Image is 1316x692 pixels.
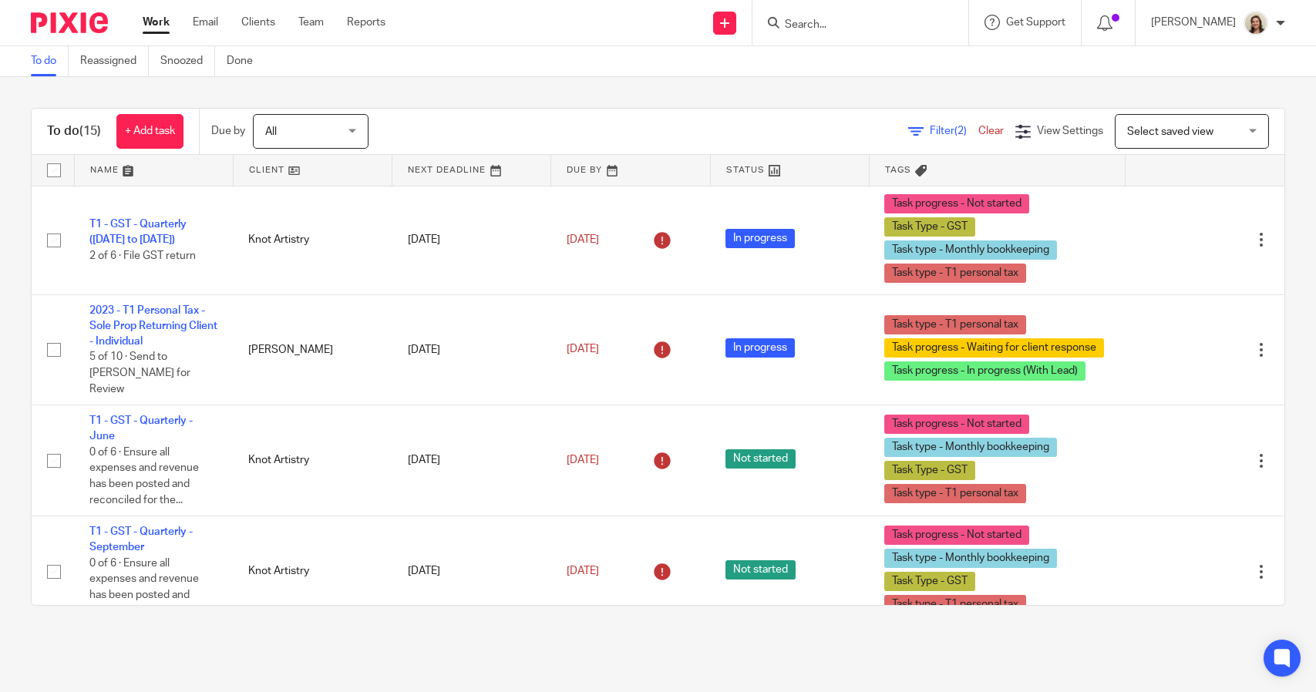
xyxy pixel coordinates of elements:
span: All [265,126,277,137]
span: 0 of 6 · Ensure all expenses and revenue has been posted and reconciled for the... [89,447,199,506]
span: 2 of 6 · File GST return [89,250,196,261]
span: [DATE] [567,344,599,355]
span: Task Type - GST [884,572,975,591]
p: Due by [211,123,245,139]
td: [DATE] [392,516,551,627]
span: [DATE] [567,455,599,465]
a: T1 - GST - Quarterly - September [89,526,193,553]
a: To do [31,46,69,76]
img: Morgan.JPG [1244,11,1268,35]
p: [PERSON_NAME] [1151,15,1236,30]
span: Task type - T1 personal tax [884,595,1026,614]
a: 2023 - T1 Personal Tax - Sole Prop Returning Client - Individual [89,305,217,348]
span: Task progress - Not started [884,415,1029,434]
span: Filter [930,126,978,136]
a: Email [193,15,218,30]
span: Select saved view [1127,126,1213,137]
td: Knot Artistry [233,186,392,294]
span: Task progress - In progress (With Lead) [884,361,1085,381]
span: Task type - Monthly bookkeeping [884,549,1057,568]
td: [DATE] [392,186,551,294]
a: Work [143,15,170,30]
td: Knot Artistry [233,405,392,516]
span: Not started [725,560,796,579]
a: Reports [347,15,385,30]
span: Task progress - Not started [884,194,1029,213]
a: T1 - GST - Quarterly - June [89,415,193,442]
span: Not started [725,449,796,469]
span: Task type - T1 personal tax [884,484,1026,503]
span: Task Type - GST [884,217,975,237]
td: [DATE] [392,294,551,405]
a: Clients [241,15,275,30]
span: Get Support [1006,17,1065,28]
img: Pixie [31,12,108,33]
span: In progress [725,338,795,358]
span: [DATE] [567,566,599,576]
span: Task type - T1 personal tax [884,264,1026,283]
span: Task Type - GST [884,461,975,480]
span: Task progress - Waiting for client response [884,338,1104,358]
span: (2) [954,126,967,136]
span: In progress [725,229,795,248]
a: + Add task [116,114,183,149]
span: 5 of 10 · Send to [PERSON_NAME] for Review [89,352,190,395]
h1: To do [47,123,101,139]
td: [DATE] [392,405,551,516]
span: Task type - Monthly bookkeeping [884,438,1057,457]
td: [PERSON_NAME] [233,294,392,405]
input: Search [783,18,922,32]
a: Reassigned [80,46,149,76]
span: Task progress - Not started [884,526,1029,545]
span: Task type - T1 personal tax [884,315,1026,334]
span: [DATE] [567,234,599,245]
span: 0 of 6 · Ensure all expenses and revenue has been posted and reconciled for the... [89,558,199,616]
span: Tags [885,166,911,174]
td: Knot Artistry [233,516,392,627]
a: Snoozed [160,46,215,76]
span: View Settings [1037,126,1103,136]
span: (15) [79,125,101,137]
a: Clear [978,126,1004,136]
a: Done [227,46,264,76]
a: T1 - GST - Quarterly ([DATE] to [DATE]) [89,219,187,245]
a: Team [298,15,324,30]
span: Task type - Monthly bookkeeping [884,240,1057,260]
